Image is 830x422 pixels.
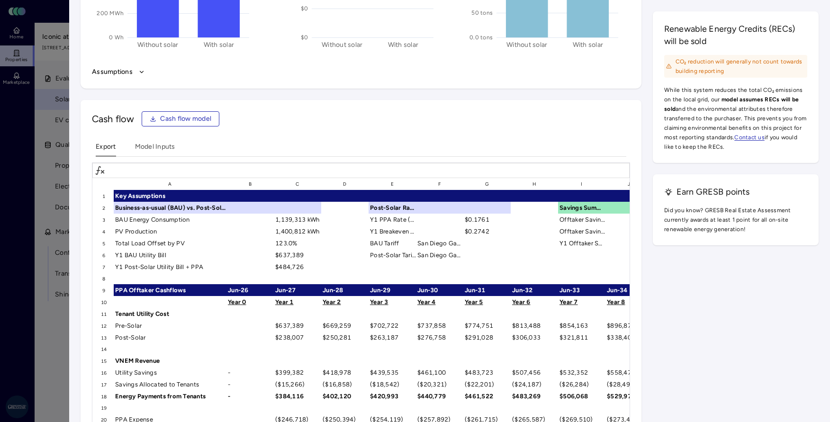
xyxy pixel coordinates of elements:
div: 2 [92,202,114,214]
text: $0 [301,5,308,12]
div: $896,871 [605,320,653,332]
span: CO₂ reduction will generally not count towards building reporting [676,57,805,76]
div: $402,120 [321,390,369,402]
div: 16 [92,367,114,378]
div: $276,758 [416,332,463,343]
div: $637,389 [274,320,321,332]
div: $399,382 [274,367,321,378]
div: Energy Payments from Tenants [114,390,226,402]
div: Year 4 [416,296,463,308]
div: $854,163 [558,320,605,332]
text: Without solar [137,41,178,49]
div: Year 3 [369,296,416,308]
div: PPA Offtaker Cashflows [114,284,226,296]
div: $291,028 [463,332,511,343]
div: B [226,178,274,190]
div: Jun-31 [463,284,511,296]
button: Model Inputs [135,142,175,156]
div: $461,100 [416,367,463,378]
div: $558,470 [605,367,653,378]
div: 14 [92,343,114,355]
div: Year 6 [511,296,558,308]
div: 15 [92,355,114,367]
div: 5 [92,237,114,249]
div: ($16,858) [321,378,369,390]
div: $702,722 [369,320,416,332]
div: ($20,321) [416,378,463,390]
div: 12 [92,320,114,332]
div: Savings Summary [558,202,605,214]
div: Jun-29 [369,284,416,296]
div: Year 2 [321,296,369,308]
div: 3 [92,214,114,225]
div: ($26,284) [558,378,605,390]
div: VNEM Revenue [114,355,226,367]
div: Year 1 [274,296,321,308]
div: $238,007 [274,332,321,343]
div: C [274,178,321,190]
div: Key Assumptions [114,190,226,202]
span: Cash flow model [160,114,211,124]
div: Year 8 [605,296,653,308]
text: $0 [301,34,308,41]
div: 9 [92,284,114,296]
div: $0.1761 [463,214,511,225]
div: Y1 Post-Solar Utility Bill + PPA [114,261,226,273]
span: Did you know? GRESB Real Estate Assessment currently awards at least 1 point for all on-site rene... [664,206,807,234]
text: 50 tons [471,9,493,16]
text: With solar [572,41,603,49]
div: $384,116 [274,390,321,402]
div: 4 [92,225,114,237]
span: model assumes RECs will be sold [664,96,799,112]
div: Business-as-usual (BAU) vs. Post-Solar [114,202,226,214]
div: 11 [92,308,114,320]
div: $306,033 [511,332,558,343]
span: While this system reduces the total CO₂ emissions on the local grid, our and the environmental at... [664,85,807,152]
div: 1,139,313 kWh [274,214,321,225]
div: $0.2742 [463,225,511,237]
text: With solar [388,41,419,49]
text: With solar [204,41,235,49]
div: $250,281 [321,332,369,343]
div: $418,978 [321,367,369,378]
div: Jun-30 [416,284,463,296]
div: Jun-28 [321,284,369,296]
div: BAU Tariff [369,237,416,249]
div: ($15,266) [274,378,321,390]
div: Year 5 [463,296,511,308]
div: Y1 PPA Rate ($/kWh) [369,214,416,225]
div: I [558,178,605,190]
div: E [369,178,416,190]
div: $813,488 [511,320,558,332]
div: A [114,178,226,190]
div: $737,858 [416,320,463,332]
div: Post-Solar Rates / Tariff [369,202,416,214]
div: 123.0% [274,237,321,249]
div: $420,993 [369,390,416,402]
div: $669,259 [321,320,369,332]
div: $506,068 [558,390,605,402]
div: $461,522 [463,390,511,402]
span: Cash flow [92,112,134,126]
div: $507,456 [511,367,558,378]
div: Jun-33 [558,284,605,296]
button: Cash flow model [142,111,219,126]
h3: Earn GRESB points [664,186,807,198]
div: BAU Energy Consumption [114,214,226,225]
div: $483,723 [463,367,511,378]
div: $484,726 [274,261,321,273]
div: G [463,178,511,190]
text: 200 MWh [97,10,124,17]
div: Savings Allocated to Tenants [114,378,226,390]
div: $321,811 [558,332,605,343]
button: Assumptions [92,67,630,77]
div: $338,401 [605,332,653,343]
div: $529,971 [605,390,653,402]
div: PV Production [114,225,226,237]
div: Y1 Offtaker Savings [558,237,605,249]
div: Tenant Utility Cost [114,308,226,320]
div: 8 [92,273,114,284]
div: Post-Solar Tariff [369,249,416,261]
div: Year 0 [226,296,274,308]
button: Export [96,142,116,156]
